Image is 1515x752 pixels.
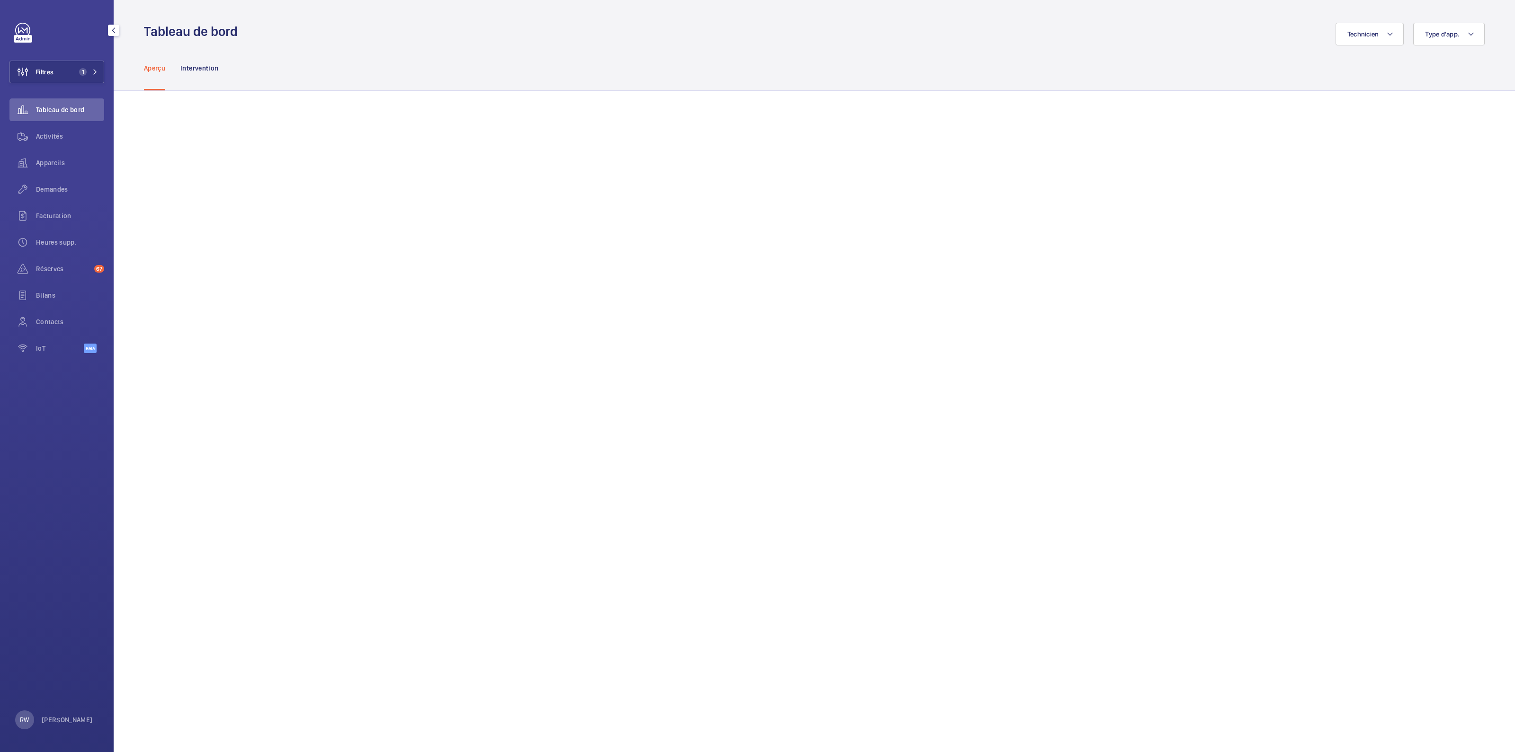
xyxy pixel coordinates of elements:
p: Aperçu [144,63,165,73]
span: Activités [36,132,104,141]
button: Filtres1 [9,61,104,83]
p: [PERSON_NAME] [42,715,93,725]
button: Technicien [1336,23,1404,45]
span: Facturation [36,211,104,221]
span: Bilans [36,291,104,300]
span: Demandes [36,185,104,194]
span: Filtres [36,67,53,77]
span: Appareils [36,158,104,168]
span: Type d'app. [1425,30,1460,38]
span: 67 [94,265,104,273]
p: RW [20,715,29,725]
h1: Tableau de bord [144,23,243,40]
span: IoT [36,344,84,353]
span: Tableau de bord [36,105,104,115]
span: 1 [79,68,87,76]
span: Beta [84,344,97,353]
p: Intervention [180,63,218,73]
span: Contacts [36,317,104,327]
span: Réserves [36,264,90,274]
span: Heures supp. [36,238,104,247]
button: Type d'app. [1413,23,1485,45]
span: Technicien [1347,30,1379,38]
